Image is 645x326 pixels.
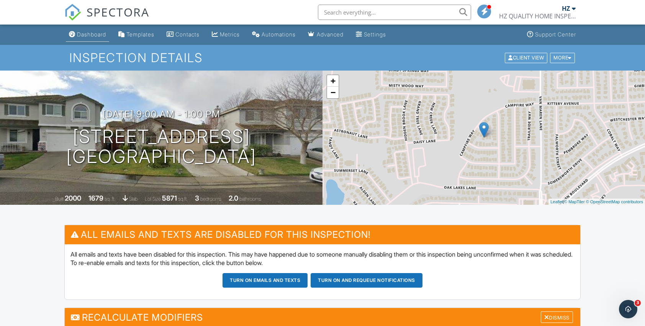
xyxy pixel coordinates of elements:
a: Leaflet [550,199,563,204]
div: HZ [562,5,570,12]
a: Metrics [209,28,243,42]
a: Settings [353,28,389,42]
span: 3 [635,300,641,306]
a: © OpenStreetMap contributors [586,199,643,204]
button: Turn on and Requeue Notifications [311,273,422,288]
a: Client View [504,54,549,60]
h3: All emails and texts are disabled for this inspection! [65,225,580,244]
div: 2.0 [229,194,238,202]
a: Advanced [305,28,347,42]
div: Settings [364,31,386,38]
div: Contacts [175,31,200,38]
a: Contacts [164,28,203,42]
a: Dashboard [66,28,109,42]
div: Dashboard [77,31,106,38]
span: SPECTORA [87,4,149,20]
a: Templates [115,28,157,42]
span: bedrooms [200,196,221,202]
div: More [550,53,575,63]
h1: Inspection Details [69,51,576,64]
span: Built [55,196,64,202]
button: Turn on emails and texts [223,273,308,288]
a: Zoom in [327,75,339,87]
div: Metrics [220,31,240,38]
div: 5871 [162,194,177,202]
div: 2000 [65,194,81,202]
h1: [STREET_ADDRESS] [GEOGRAPHIC_DATA] [66,127,256,167]
div: | [548,199,645,205]
div: 3 [195,194,199,202]
div: Client View [505,53,547,63]
a: Zoom out [327,87,339,98]
span: sq.ft. [178,196,188,202]
a: SPECTORA [64,10,149,26]
a: Automations (Basic) [249,28,299,42]
p: All emails and texts have been disabled for this inspection. This may have happened due to someon... [70,250,574,267]
div: Templates [126,31,154,38]
span: Lot Size [145,196,161,202]
iframe: Intercom live chat [619,300,637,318]
div: HZ QUALITY HOME INSPECTION INC, [499,12,576,20]
div: Automations [262,31,296,38]
input: Search everything... [318,5,471,20]
span: sq. ft. [105,196,115,202]
div: Advanced [317,31,344,38]
span: bathrooms [239,196,261,202]
span: slab [129,196,138,202]
a: Support Center [524,28,579,42]
a: © MapTiler [564,199,585,204]
img: The Best Home Inspection Software - Spectora [64,4,81,21]
div: 1679 [88,194,103,202]
h3: [DATE] 9:00 am - 1:00 pm [103,109,220,119]
div: Dismiss [541,311,573,323]
div: Support Center [535,31,576,38]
